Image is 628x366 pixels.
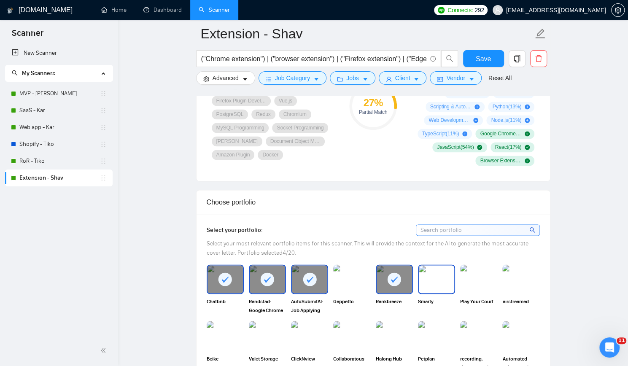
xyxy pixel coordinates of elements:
span: 292 [474,5,484,15]
input: Search Freelance Jobs... [201,54,426,64]
img: portfolio thumbnail image [249,321,286,350]
span: delete [531,55,547,62]
span: caret-down [413,76,419,82]
span: caret-down [469,76,474,82]
li: MVP - Kar [5,85,113,102]
span: Smarty [418,297,455,314]
span: Client [395,73,410,83]
li: New Scanner [5,45,113,62]
span: double-left [100,346,109,355]
span: airstreamed [502,297,539,314]
span: Browser Extension ( 11 %) [480,157,521,164]
img: portfolio thumbnail image [419,265,454,293]
iframe: Intercom live chat [599,337,620,358]
span: holder [100,158,107,164]
a: homeHome [101,6,127,13]
span: Randstad: Google Chrome assistant extension for recruiters. [249,297,286,314]
span: Chatbnb [207,297,244,314]
span: Google Chrome Extension ( 57 %) [480,130,521,137]
span: Select your most relevant portfolio items for this scanner. This will provide the context for the... [207,240,528,256]
span: Geppetto [333,297,370,314]
li: Extension - Shav [5,170,113,186]
span: check-circle [477,145,482,150]
span: AutoSubmitAI: Job Applying Bot [291,297,328,314]
input: Scanner name... [201,23,533,44]
button: idcardVendorcaret-down [430,71,481,85]
a: SaaS - Kar [19,102,100,119]
img: portfolio thumbnail image [376,321,413,350]
span: Jobs [346,73,359,83]
span: plus-circle [525,104,530,109]
div: Choose portfolio [207,190,540,214]
span: plus-circle [473,118,478,123]
span: Job Category [275,73,310,83]
li: RoR - Tiko [5,153,113,170]
span: Document Object Model [270,138,320,145]
img: portfolio thumbnail image [502,321,539,350]
img: portfolio thumbnail image [207,321,244,350]
span: bars [266,76,272,82]
a: New Scanner [12,45,106,62]
span: user [386,76,392,82]
img: portfolio thumbnail image [460,321,497,350]
span: JavaScript ( 54 %) [437,144,474,151]
span: Save [476,54,491,64]
button: search [441,50,458,67]
span: MySQL Programming [216,124,264,131]
span: Amazon Plugin [216,151,250,158]
li: Web app - Kar [5,119,113,136]
span: holder [100,141,107,148]
button: settingAdvancedcaret-down [196,71,255,85]
span: idcard [437,76,443,82]
span: holder [100,124,107,131]
span: 11 [617,337,626,344]
input: Search portfolio [416,225,539,235]
span: folder [337,76,343,82]
span: Chromium [283,111,307,118]
span: Web Development ( 13 %) [429,117,470,124]
span: check-circle [525,145,530,150]
img: portfolio thumbnail image [418,321,455,350]
span: [PERSON_NAME] [216,138,258,145]
span: holder [100,175,107,181]
span: My Scanners [12,70,55,77]
img: portfolio thumbnail image [502,264,539,294]
img: upwork-logo.png [438,7,445,13]
img: portfolio thumbnail image [460,264,497,294]
span: holder [100,90,107,97]
span: user [495,7,501,13]
span: Rankbreeze [376,297,413,314]
span: Vendor [446,73,465,83]
span: check-circle [525,131,530,136]
span: Play Your Court [460,297,497,314]
button: setting [611,3,625,17]
img: portfolio thumbnail image [291,321,328,350]
button: barsJob Categorycaret-down [259,71,326,85]
span: Vue.js [279,97,292,104]
span: TypeScript ( 11 %) [422,130,459,137]
a: Web app - Kar [19,119,100,136]
span: search [529,225,536,234]
span: search [12,70,18,76]
a: dashboardDashboard [143,6,182,13]
span: Docker [262,151,278,158]
span: Firefox Plugin Development [216,97,266,104]
a: Reset All [488,73,512,83]
span: check-circle [525,158,530,163]
span: edit [535,28,546,39]
div: Partial Match [349,110,397,115]
span: My Scanners [22,70,55,77]
span: plus-circle [462,131,467,136]
a: Extension - Shav [19,170,100,186]
span: React ( 17 %) [495,144,522,151]
span: Scanner [5,27,50,45]
a: Shopify - Tiko [19,136,100,153]
span: caret-down [242,76,248,82]
a: RoR - Tiko [19,153,100,170]
span: copy [509,55,525,62]
img: portfolio thumbnail image [333,321,370,350]
span: caret-down [313,76,319,82]
span: caret-down [362,76,368,82]
span: plus-circle [525,118,530,123]
span: Python ( 13 %) [493,103,522,110]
